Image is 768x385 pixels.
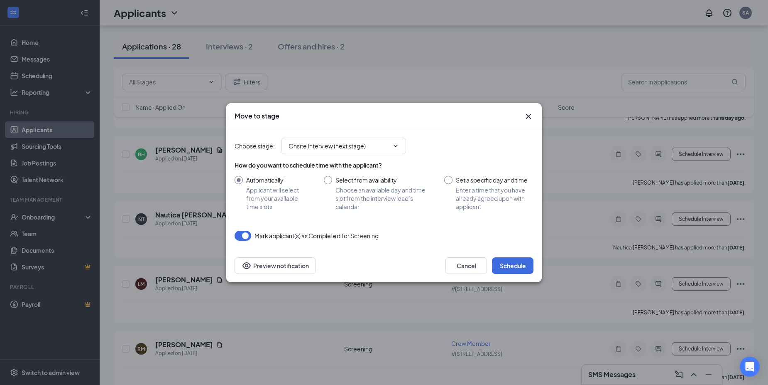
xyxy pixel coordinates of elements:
[254,231,379,241] span: Mark applicant(s) as Completed for Screening
[392,143,399,149] svg: ChevronDown
[523,111,533,121] button: Close
[492,257,533,274] button: Schedule
[740,357,760,377] div: Open Intercom Messenger
[523,111,533,121] svg: Cross
[235,111,279,121] h3: Move to stage
[235,257,316,274] button: Preview notificationEye
[235,161,533,169] div: How do you want to schedule time with the applicant?
[445,257,487,274] button: Cancel
[242,261,252,271] svg: Eye
[235,141,275,151] span: Choose stage :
